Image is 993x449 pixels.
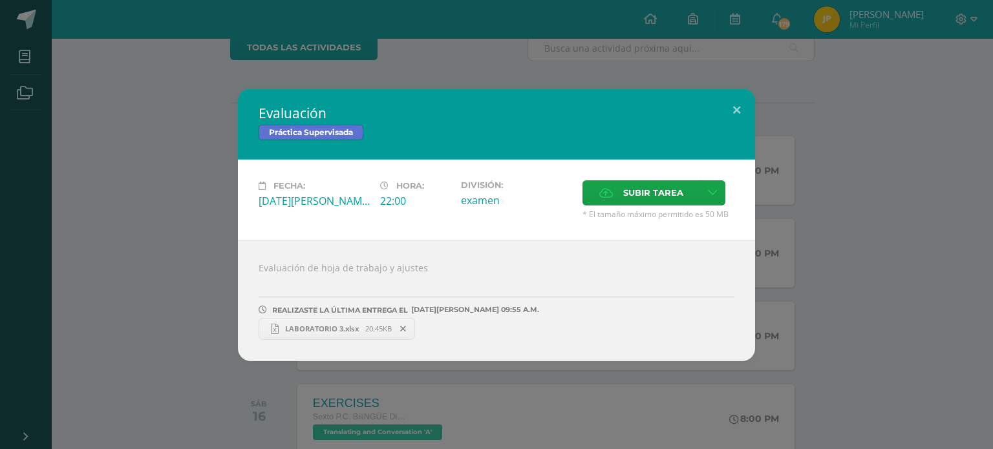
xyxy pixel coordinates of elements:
[718,89,755,132] button: Close (Esc)
[259,194,370,208] div: [DATE][PERSON_NAME]
[365,324,392,333] span: 20.45KB
[259,125,363,140] span: Práctica Supervisada
[279,324,365,333] span: LABORATORIO 3.xlsx
[461,180,572,190] label: División:
[238,240,755,361] div: Evaluación de hoja de trabajo y ajustes
[380,194,451,208] div: 22:00
[396,181,424,191] span: Hora:
[582,209,734,220] span: * El tamaño máximo permitido es 50 MB
[461,193,572,207] div: examen
[259,104,734,122] h2: Evaluación
[259,318,415,340] a: LABORATORIO 3.xlsx 20.45KB
[272,306,408,315] span: REALIZASTE LA ÚLTIMA ENTREGA EL
[623,181,683,205] span: Subir tarea
[273,181,305,191] span: Fecha:
[392,322,414,336] span: Remover entrega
